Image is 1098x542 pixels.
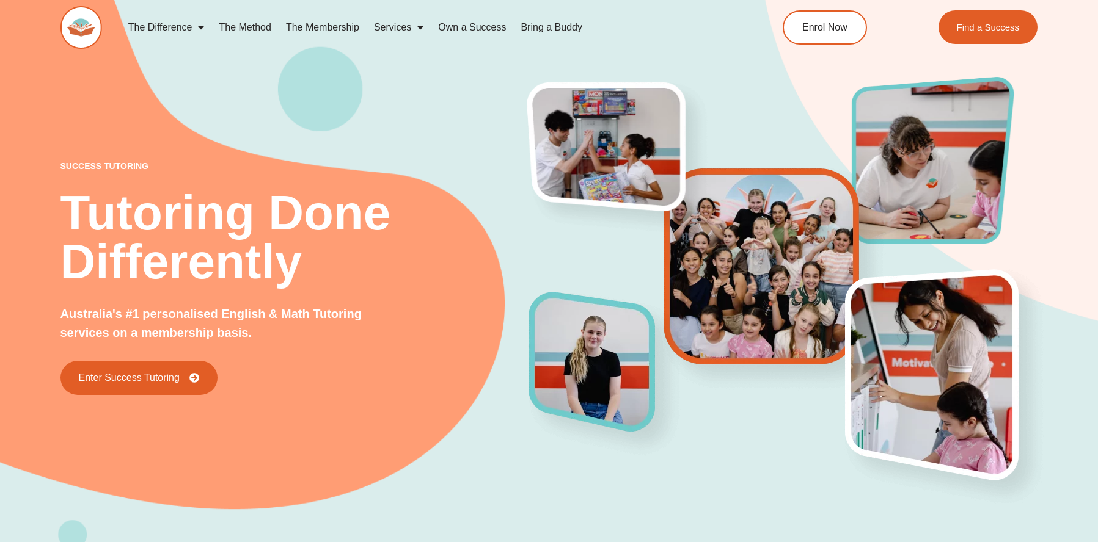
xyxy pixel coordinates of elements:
a: The Difference [121,13,212,42]
p: Australia's #1 personalised English & Math Tutoring services on a membership basis. [60,305,403,342]
a: Find a Success [939,10,1038,44]
span: Find a Success [957,23,1020,32]
h2: Tutoring Done Differently [60,189,530,286]
a: Own a Success [431,13,513,42]
a: Enter Success Tutoring [60,361,218,395]
a: Bring a Buddy [513,13,590,42]
p: success tutoring [60,162,530,170]
span: Enter Success Tutoring [79,373,180,383]
a: The Method [211,13,278,42]
nav: Menu [121,13,727,42]
a: The Membership [279,13,367,42]
a: Services [367,13,431,42]
span: Enrol Now [802,23,847,32]
a: Enrol Now [783,10,867,45]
